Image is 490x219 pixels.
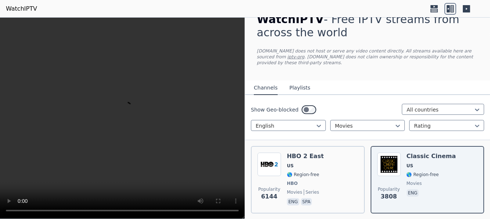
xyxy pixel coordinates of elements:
h6: HBO 2 East [287,153,324,160]
p: [DOMAIN_NAME] does not host or serve any video content directly. All streams available here are s... [257,48,478,66]
p: eng [407,189,419,197]
span: 6144 [261,192,278,201]
img: Classic Cinema [377,153,401,176]
span: 🌎 Region-free [287,172,319,178]
button: Playlists [289,81,310,95]
h6: Classic Cinema [407,153,456,160]
span: US [287,163,293,169]
a: iptv-org [287,54,305,59]
span: US [407,163,413,169]
label: Show Geo-blocked [251,106,299,113]
h1: - Free IPTV streams from across the world [257,13,478,39]
span: Popularity [378,186,400,192]
span: WatchIPTV [257,13,324,26]
img: HBO 2 East [257,153,281,176]
span: series [304,189,319,195]
span: HBO [287,180,298,186]
span: movies [407,180,422,186]
span: movies [287,189,302,195]
p: eng [287,198,299,205]
p: spa [301,198,312,205]
span: 🌎 Region-free [407,172,439,178]
a: WatchIPTV [6,4,37,13]
span: 3808 [381,192,397,201]
button: Channels [254,81,278,95]
span: Popularity [258,186,280,192]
